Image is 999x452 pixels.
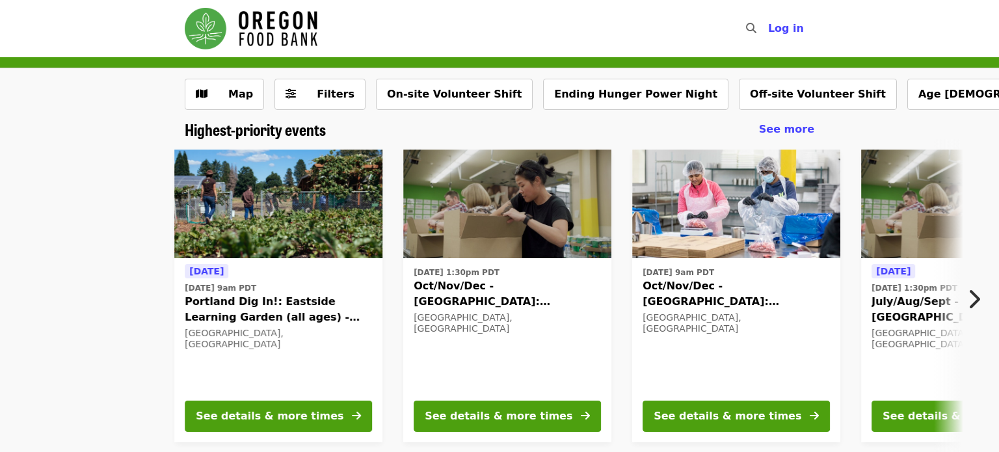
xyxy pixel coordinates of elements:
div: Highest-priority events [174,120,825,139]
span: Oct/Nov/Dec - [GEOGRAPHIC_DATA]: Repack/Sort (age [DEMOGRAPHIC_DATA]+) [643,278,830,310]
a: See details for "Portland Dig In!: Eastside Learning Garden (all ages) - Aug/Sept/Oct" [174,150,382,442]
button: Next item [956,281,999,317]
img: Oct/Nov/Dec - Portland: Repack/Sort (age 8+) organized by Oregon Food Bank [403,150,611,259]
button: See details & more times [414,401,601,432]
time: [DATE] 1:30pm PDT [414,267,499,278]
time: [DATE] 1:30pm PDT [872,282,957,294]
img: Portland Dig In!: Eastside Learning Garden (all ages) - Aug/Sept/Oct organized by Oregon Food Bank [174,150,382,259]
span: Oct/Nov/Dec - [GEOGRAPHIC_DATA]: Repack/Sort (age [DEMOGRAPHIC_DATA]+) [414,278,601,310]
input: Search [764,13,775,44]
button: Filters (0 selected) [274,79,366,110]
button: Off-site Volunteer Shift [739,79,897,110]
button: On-site Volunteer Shift [376,79,533,110]
span: [DATE] [876,266,911,276]
div: See details & more times [425,408,572,424]
button: Ending Hunger Power Night [543,79,728,110]
a: See more [759,122,814,137]
span: Map [228,88,253,100]
i: sliders-h icon [286,88,296,100]
i: search icon [746,22,756,34]
a: See details for "Oct/Nov/Dec - Beaverton: Repack/Sort (age 10+)" [632,150,840,442]
a: Highest-priority events [185,120,326,139]
i: map icon [196,88,207,100]
span: Log in [768,22,804,34]
div: [GEOGRAPHIC_DATA], [GEOGRAPHIC_DATA] [185,328,372,350]
div: [GEOGRAPHIC_DATA], [GEOGRAPHIC_DATA] [643,312,830,334]
time: [DATE] 9am PDT [185,282,256,294]
span: [DATE] [189,266,224,276]
button: Log in [758,16,814,42]
span: Highest-priority events [185,118,326,140]
div: See details & more times [654,408,801,424]
button: See details & more times [185,401,372,432]
img: Oregon Food Bank - Home [185,8,317,49]
span: See more [759,123,814,135]
button: See details & more times [643,401,830,432]
i: arrow-right icon [352,410,361,422]
i: arrow-right icon [810,410,819,422]
img: Oct/Nov/Dec - Beaverton: Repack/Sort (age 10+) organized by Oregon Food Bank [632,150,840,259]
i: arrow-right icon [581,410,590,422]
button: Show map view [185,79,264,110]
div: [GEOGRAPHIC_DATA], [GEOGRAPHIC_DATA] [414,312,601,334]
a: See details for "Oct/Nov/Dec - Portland: Repack/Sort (age 8+)" [403,150,611,442]
time: [DATE] 9am PDT [643,267,714,278]
i: chevron-right icon [967,287,980,312]
div: See details & more times [196,408,343,424]
span: Portland Dig In!: Eastside Learning Garden (all ages) - Aug/Sept/Oct [185,294,372,325]
span: Filters [317,88,354,100]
